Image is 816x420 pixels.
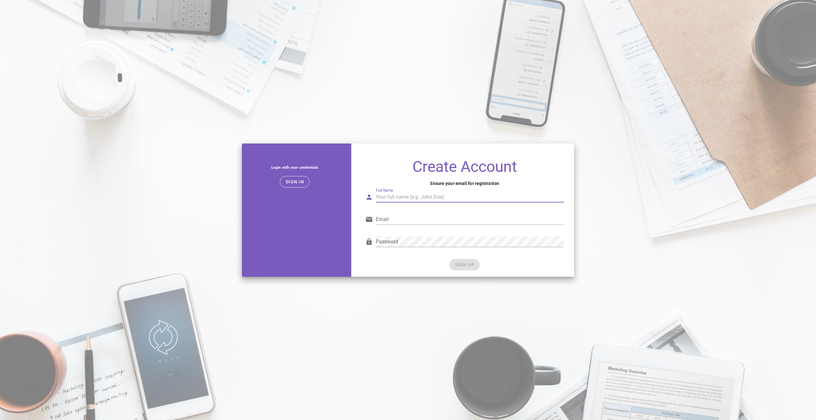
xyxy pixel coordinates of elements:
[365,159,564,175] h1: Create Account
[376,188,393,193] label: Full Name
[247,164,343,171] h5: Login with your credentials
[376,192,564,202] input: Your full name (e.g. John Doe)
[280,176,310,188] button: Sign in
[365,180,564,187] h4: Ensure your email for registration
[285,179,304,184] span: Sign in
[729,379,813,409] iframe: Tidio Chat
